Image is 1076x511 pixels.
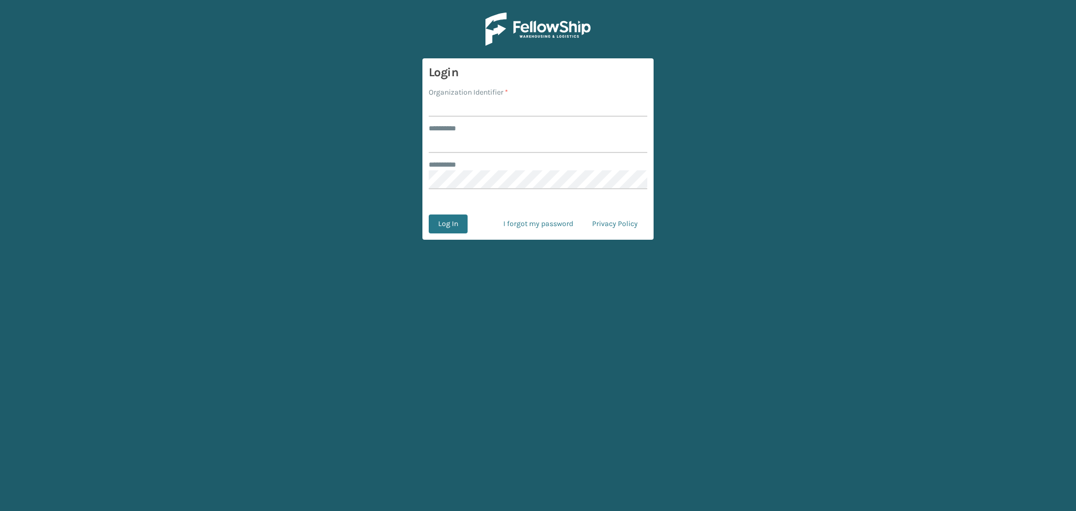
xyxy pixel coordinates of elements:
[583,214,647,233] a: Privacy Policy
[429,65,647,80] h3: Login
[429,214,468,233] button: Log In
[485,13,591,46] img: Logo
[494,214,583,233] a: I forgot my password
[429,87,508,98] label: Organization Identifier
